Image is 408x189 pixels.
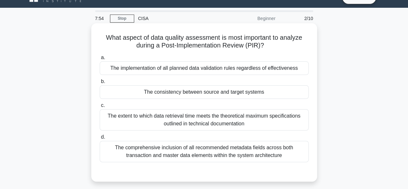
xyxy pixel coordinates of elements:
[100,141,309,162] div: The comprehensive inclusion of all recommended metadata fields across both transaction and master...
[100,85,309,99] div: The consistency between source and target systems
[101,102,105,108] span: c.
[100,61,309,75] div: The implementation of all planned data validation rules regardless of effectiveness
[100,109,309,131] div: The extent to which data retrieval time meets the theoretical maximum specifications outlined in ...
[110,15,134,23] a: Stop
[99,34,309,50] h5: What aspect of data quality assessment is most important to analyze during a Post-Implementation ...
[223,12,279,25] div: Beginner
[101,79,105,84] span: b.
[101,55,105,60] span: a.
[134,12,223,25] div: CISA
[91,12,110,25] div: 7:54
[279,12,317,25] div: 2/10
[101,134,105,140] span: d.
